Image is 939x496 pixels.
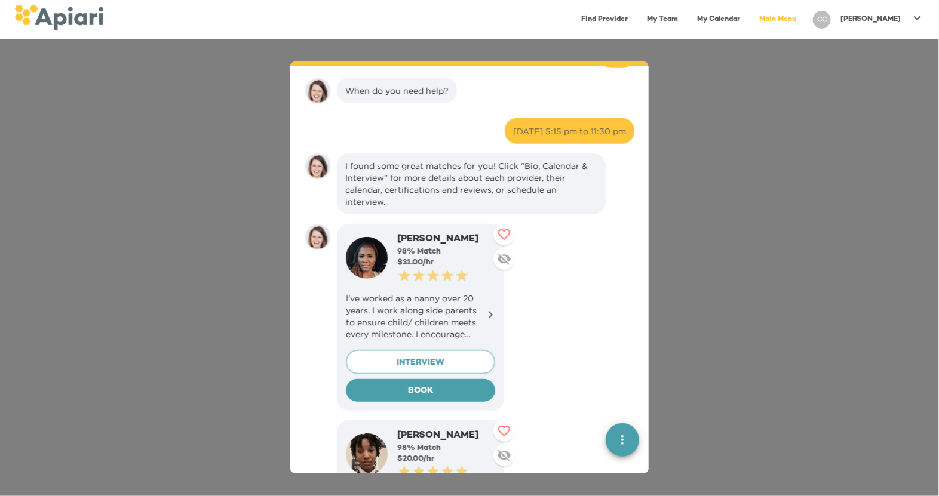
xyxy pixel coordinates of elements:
p: [PERSON_NAME] [840,14,901,24]
div: 98 % Match [397,247,495,257]
img: logo [14,5,103,30]
img: user-photo-123-1758563261410.jpeg [346,433,388,475]
div: [DATE] 5:15 pm to 11:30 pm [513,125,626,137]
div: $ 20.00 /hr [397,454,495,464]
span: INTERVIEW [356,356,485,371]
button: INTERVIEW [346,350,495,375]
img: amy.37686e0395c82528988e.png [305,78,331,104]
div: CC [813,11,831,29]
button: Descend provider in search [493,445,515,466]
div: [PERSON_NAME] [397,233,495,247]
div: 98 % Match [397,443,495,454]
button: Descend provider in search [493,248,515,270]
div: $ 31.00 /hr [397,257,495,268]
a: My Team [640,7,685,32]
div: When do you need help? [345,85,449,97]
button: quick menu [606,423,639,457]
img: user-photo-123-1759723614062.jpeg [346,237,388,279]
span: BOOK [355,384,486,399]
p: I've worked as a nanny over 20 years. I work along side parents to ensure child/ children meets e... [346,292,495,340]
a: Find Provider [574,7,635,32]
button: BOOK [346,379,495,402]
img: amy.37686e0395c82528988e.png [305,153,331,180]
button: Like [493,224,515,245]
img: amy.37686e0395c82528988e.png [305,224,331,250]
div: I found some great matches for you! Click "Bio, Calendar & Interview" for more details about each... [345,160,597,208]
a: My Calendar [690,7,747,32]
a: Main Menu [752,7,803,32]
div: [PERSON_NAME] [397,429,495,443]
button: Like [493,420,515,442]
